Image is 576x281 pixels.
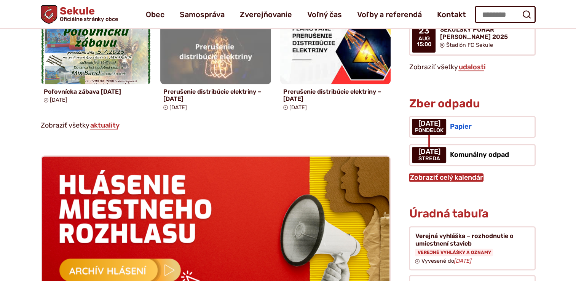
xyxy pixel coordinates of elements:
[57,6,118,22] h1: Sekule
[450,150,509,159] span: Komunálny odpad
[280,19,391,114] a: Prerušenie distribúcie elektriny – [DATE] [DATE]
[289,104,307,111] span: [DATE]
[59,16,118,22] span: Oficiálne stránky obce
[458,63,486,71] a: Zobraziť všetky udalosti
[89,121,120,129] a: Zobraziť všetky aktuality
[357,4,422,25] a: Voľby a referendá
[41,19,152,107] a: Poľovnícka zábava [DATE] [DATE]
[415,128,444,134] span: pondelok
[450,122,471,131] span: Papier
[41,120,391,131] p: Zobraziť všetky
[409,62,535,73] p: Zobraziť všetky
[44,88,148,95] h4: Poľovnícka zábava [DATE]
[418,156,440,162] span: streda
[41,5,118,24] a: Logo Sekule, prejsť na domovskú stránku.
[418,148,440,156] span: [DATE]
[409,97,535,110] h3: Zber odpadu
[180,4,225,25] a: Samospráva
[146,4,164,25] a: Obec
[409,19,535,56] a: SEKULSKÝ POHÁR [PERSON_NAME] 2025 Štadión FC Sekule 23 aug 15:00
[307,4,342,25] a: Voľný čas
[409,173,483,182] a: Zobraziť celý kalendár
[160,19,271,114] a: Prerušenie distribúcie elektriny – [DATE] [DATE]
[41,5,57,24] img: Prejsť na domovskú stránku
[283,88,388,102] h4: Prerušenie distribúcie elektriny – [DATE]
[409,226,535,270] a: Verejná vyhláška – rozhodnutie o umiestnení stavieb Verejné vyhlášky a oznamy Vyvesené do[DATE]
[163,88,268,102] h4: Prerušenie distribúcie elektriny – [DATE]
[169,104,187,111] span: [DATE]
[437,4,466,25] a: Kontakt
[409,116,535,138] a: Papier [DATE] pondelok
[50,97,67,103] span: [DATE]
[415,120,444,128] span: [DATE]
[409,144,535,166] a: Komunálny odpad [DATE] streda
[409,208,488,220] h3: Úradná tabuľa
[240,4,292,25] a: Zverejňovanie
